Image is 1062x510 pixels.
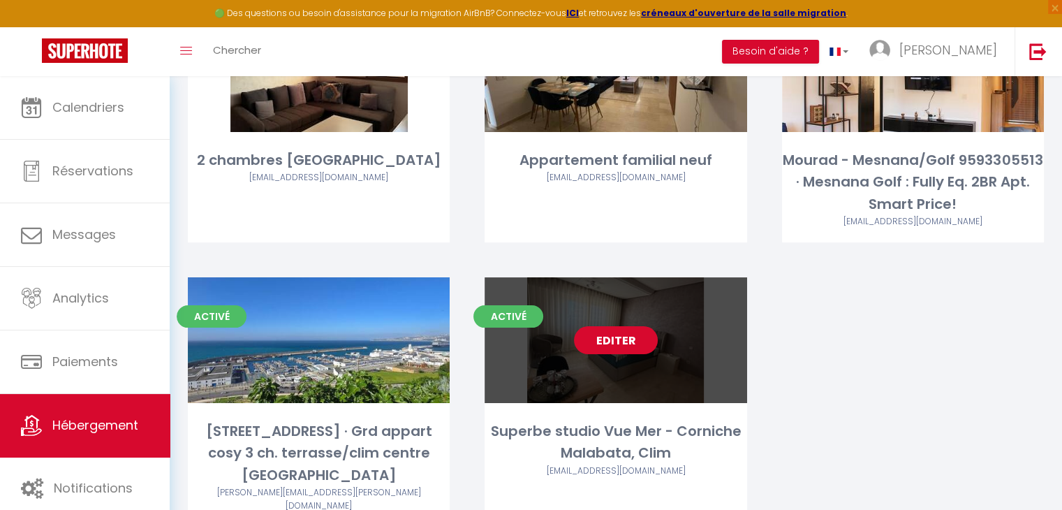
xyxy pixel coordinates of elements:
div: 2 chambres [GEOGRAPHIC_DATA] [188,150,450,171]
span: Réservations [52,162,133,180]
span: Paiements [52,353,118,370]
a: Chercher [202,27,272,76]
span: [PERSON_NAME] [899,41,997,59]
span: Chercher [213,43,261,57]
button: Besoin d'aide ? [722,40,819,64]
span: Activé [177,305,246,328]
span: Notifications [54,479,133,497]
div: [STREET_ADDRESS] · Grd appart cosy 3 ch. terrasse/clim centre [GEOGRAPHIC_DATA] [188,421,450,486]
a: ICI [566,7,579,19]
span: Calendriers [52,99,124,116]
span: Analytics [52,289,109,307]
div: Airbnb [782,215,1044,228]
a: créneaux d'ouverture de la salle migration [641,7,846,19]
span: Messages [52,226,116,243]
span: Hébergement [52,416,138,434]
div: Superbe studio Vue Mer - Corniche Malabata, Clim [485,421,746,465]
img: Super Booking [42,38,128,63]
div: Appartement familial neuf [485,150,746,171]
a: ... [PERSON_NAME] [859,27,1015,76]
div: Mourad - Mesnana/Golf 9593305513 · Mesnana Golf : Fully Eq. 2BR Apt. Smart Price! [782,150,1044,215]
div: Airbnb [188,171,450,184]
a: Editer [574,326,658,354]
div: Airbnb [485,171,746,184]
button: Ouvrir le widget de chat LiveChat [11,6,53,48]
img: ... [869,40,890,61]
img: logout [1029,43,1047,60]
span: Activé [473,305,543,328]
div: Airbnb [485,465,746,478]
